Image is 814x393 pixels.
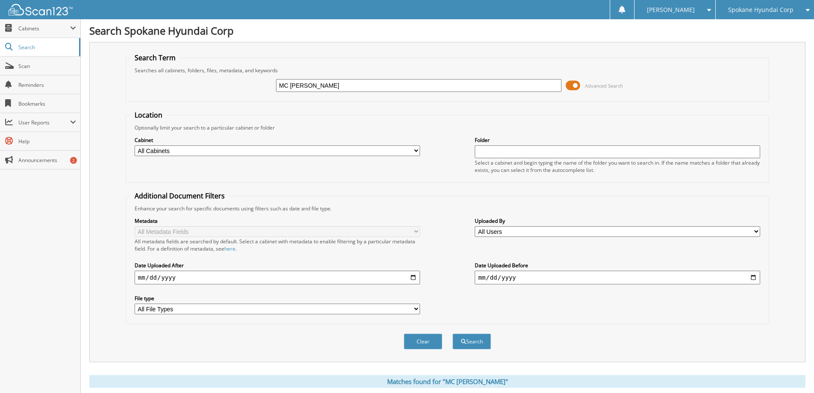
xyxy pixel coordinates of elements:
[647,7,695,12] span: [PERSON_NAME]
[224,245,235,252] a: here
[135,238,420,252] div: All metadata fields are searched by default. Select a cabinet with metadata to enable filtering b...
[18,157,76,164] span: Announcements
[130,53,180,62] legend: Search Term
[18,100,76,107] span: Bookmarks
[89,24,805,38] h1: Search Spokane Hyundai Corp
[475,136,760,144] label: Folder
[18,62,76,70] span: Scan
[130,110,167,120] legend: Location
[135,136,420,144] label: Cabinet
[9,4,73,15] img: scan123-logo-white.svg
[135,262,420,269] label: Date Uploaded After
[585,83,623,89] span: Advanced Search
[130,191,229,201] legend: Additional Document Filters
[130,124,764,131] div: Optionally limit your search to a particular cabinet or folder
[475,271,760,284] input: end
[18,44,75,51] span: Search
[130,205,764,212] div: Enhance your search for specific documents using filters such as date and file type.
[89,375,805,388] div: Matches found for "MC [PERSON_NAME]"
[18,119,70,126] span: User Reports
[130,67,764,74] div: Searches all cabinets, folders, files, metadata, and keywords
[135,271,420,284] input: start
[475,217,760,225] label: Uploaded By
[728,7,793,12] span: Spokane Hyundai Corp
[475,262,760,269] label: Date Uploaded Before
[135,295,420,302] label: File type
[18,25,70,32] span: Cabinets
[70,157,77,164] div: 2
[404,334,442,349] button: Clear
[18,81,76,89] span: Reminders
[475,159,760,174] div: Select a cabinet and begin typing the name of the folder you want to search in. If the name match...
[18,138,76,145] span: Help
[135,217,420,225] label: Metadata
[453,334,491,349] button: Search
